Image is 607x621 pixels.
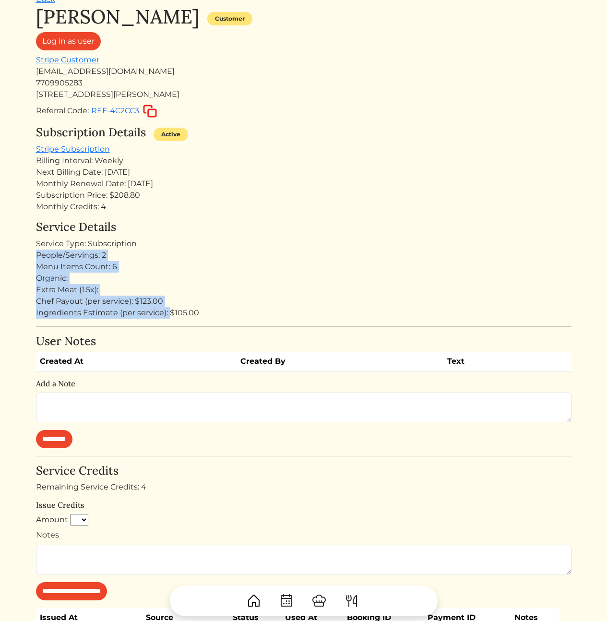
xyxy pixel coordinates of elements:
a: Stripe Subscription [36,144,110,154]
h4: Subscription Details [36,126,146,140]
span: Referral Code: [36,106,89,115]
h4: Service Details [36,220,571,234]
img: ForkKnife-55491504ffdb50bab0c1e09e7649658475375261d09fd45db06cec23bce548bf.svg [344,593,359,609]
button: REF-4C2CC3 [91,104,157,118]
label: Amount [36,514,68,525]
div: Customer [207,12,252,25]
img: copy-c88c4d5ff2289bbd861d3078f624592c1430c12286b036973db34a3c10e19d95.svg [143,105,157,118]
th: Created At [36,352,237,371]
h6: Add a Note [36,379,571,388]
span: REF-4C2CC3 [91,106,139,115]
div: Subscription Price: $208.80 [36,190,571,201]
div: Organic: [36,273,571,284]
div: Remaining Service Credits: 4 [36,481,571,493]
div: Menu Items Count: 6 [36,261,571,273]
a: Stripe Customer [36,55,99,64]
h4: User Notes [36,334,571,348]
label: Notes [36,529,59,541]
div: Active [154,128,188,141]
div: Monthly Credits: 4 [36,201,571,213]
div: [STREET_ADDRESS][PERSON_NAME] [36,89,571,100]
div: Billing Interval: Weekly [36,155,571,167]
div: Service Type: Subscription [36,238,571,250]
div: Monthly Renewal Date: [DATE] [36,178,571,190]
div: Ingredients Estimate (per service): $105.00 [36,307,571,319]
img: ChefHat-a374fb509e4f37eb0702ca99f5f64f3b6956810f32a249b33092029f8484b388.svg [311,593,327,609]
h6: Issue Credits [36,501,571,510]
th: Created By [237,352,443,371]
div: 7709905283 [36,77,571,89]
div: People/Servings: 2 [36,250,571,261]
div: [EMAIL_ADDRESS][DOMAIN_NAME] [36,66,571,77]
div: Extra Meat (1.5x): [36,284,571,296]
th: Text [443,352,541,371]
a: Log in as user [36,32,101,50]
h1: [PERSON_NAME] [36,5,200,28]
div: Next Billing Date: [DATE] [36,167,571,178]
img: CalendarDots-5bcf9d9080389f2a281d69619e1c85352834be518fbc73d9501aef674afc0d57.svg [279,593,294,609]
img: House-9bf13187bcbb5817f509fe5e7408150f90897510c4275e13d0d5fca38e0b5951.svg [246,593,262,609]
h4: Service Credits [36,464,571,478]
div: Chef Payout (per service): $123.00 [36,296,571,307]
